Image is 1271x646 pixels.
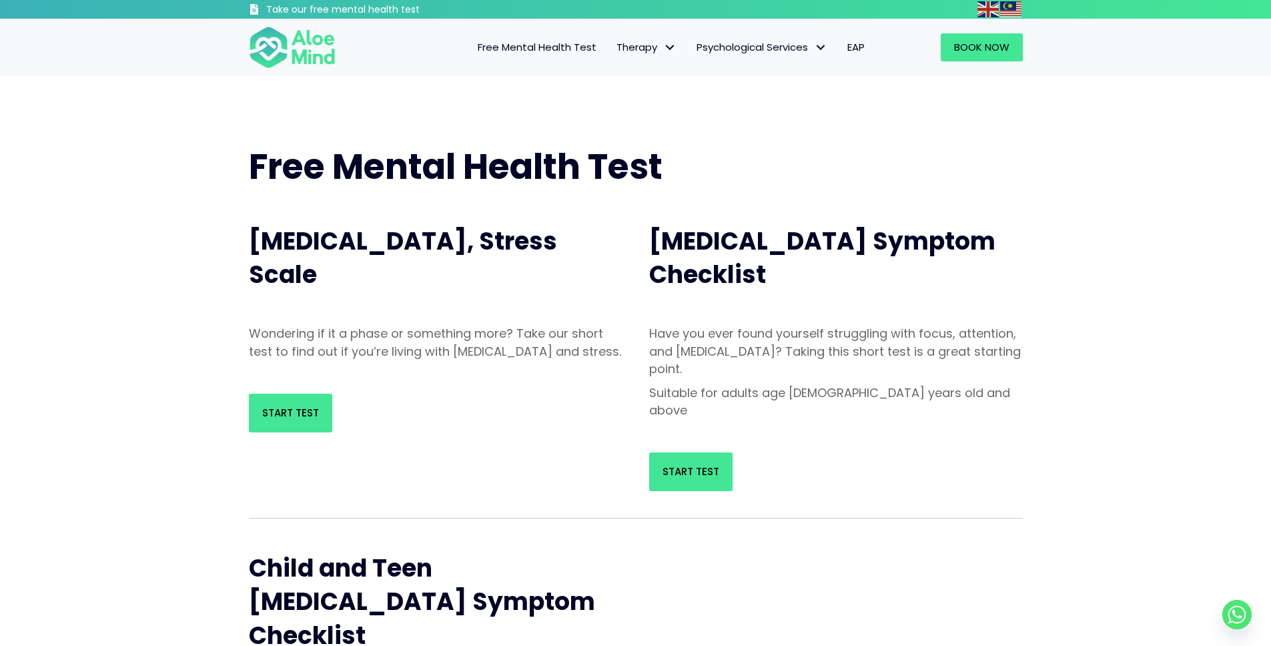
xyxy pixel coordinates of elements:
[1000,1,1021,17] img: ms
[954,40,1009,54] span: Book Now
[1000,1,1023,17] a: Malay
[837,33,875,61] a: EAP
[649,452,733,491] a: Start Test
[977,1,1000,17] a: English
[661,38,680,57] span: Therapy: submenu
[649,224,995,292] span: [MEDICAL_DATA] Symptom Checklist
[649,384,1023,419] p: Suitable for adults age [DEMOGRAPHIC_DATA] years old and above
[249,25,336,69] img: Aloe mind Logo
[847,40,865,54] span: EAP
[262,406,319,420] span: Start Test
[977,1,999,17] img: en
[478,40,596,54] span: Free Mental Health Test
[1222,600,1252,629] a: Whatsapp
[941,33,1023,61] a: Book Now
[687,33,837,61] a: Psychological ServicesPsychological Services: submenu
[249,325,622,360] p: Wondering if it a phase or something more? Take our short test to find out if you’re living with ...
[697,40,827,54] span: Psychological Services
[811,38,831,57] span: Psychological Services: submenu
[616,40,677,54] span: Therapy
[249,142,663,191] span: Free Mental Health Test
[249,3,491,19] a: Take our free mental health test
[468,33,606,61] a: Free Mental Health Test
[266,3,491,17] h3: Take our free mental health test
[649,325,1023,377] p: Have you ever found yourself struggling with focus, attention, and [MEDICAL_DATA]? Taking this sh...
[249,224,557,292] span: [MEDICAL_DATA], Stress Scale
[663,464,719,478] span: Start Test
[249,394,332,432] a: Start Test
[606,33,687,61] a: TherapyTherapy: submenu
[353,33,875,61] nav: Menu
